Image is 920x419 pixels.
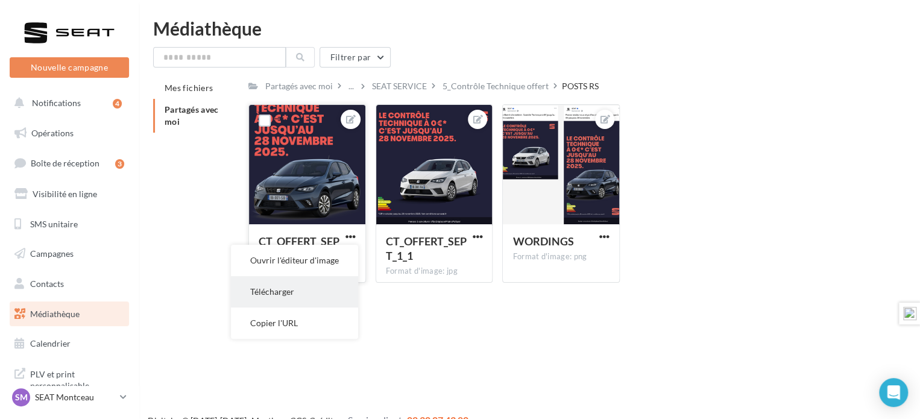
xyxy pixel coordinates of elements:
a: Contacts [7,271,131,297]
span: CT_OFFERT_SEPT_9_16 [259,235,339,262]
span: Contacts [30,279,64,289]
a: Campagnes [7,241,131,266]
div: 5_Contrôle Technique offert [443,80,549,92]
a: Boîte de réception3 [7,150,131,176]
span: Visibilité en ligne [33,189,97,199]
a: Médiathèque [7,301,131,327]
span: PLV et print personnalisable [30,366,124,392]
span: Partagés avec moi [165,104,219,127]
button: Télécharger [231,276,358,307]
div: ... [346,78,356,95]
div: Format d'image: jpg [386,266,483,277]
div: Médiathèque [153,19,906,37]
span: SM [15,391,28,403]
button: Notifications 4 [7,90,127,116]
a: Opérations [7,121,131,146]
span: Opérations [31,128,74,138]
a: SM SEAT Montceau [10,386,129,409]
div: Open Intercom Messenger [879,378,908,407]
button: Nouvelle campagne [10,57,129,78]
div: Format d'image: png [512,251,610,262]
a: Calendrier [7,331,131,356]
a: SMS unitaire [7,212,131,237]
span: WORDINGS [512,235,573,248]
button: Copier l'URL [231,307,358,339]
div: POSTS RS [562,80,599,92]
p: SEAT Montceau [35,391,115,403]
a: PLV et print personnalisable [7,361,131,397]
div: 3 [115,159,124,169]
div: Partagés avec moi [265,80,333,92]
button: Filtrer par [320,47,391,68]
span: Notifications [32,98,81,108]
span: SMS unitaire [30,218,78,228]
div: SEAT SERVICE [372,80,427,92]
span: Médiathèque [30,309,80,319]
span: Boîte de réception [31,158,99,168]
div: 4 [113,99,122,109]
span: Campagnes [30,248,74,259]
a: Visibilité en ligne [7,181,131,207]
span: Mes fichiers [165,83,213,93]
span: CT_OFFERT_SEPT_1_1 [386,235,467,262]
button: Ouvrir l'éditeur d'image [231,245,358,276]
span: Calendrier [30,338,71,348]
